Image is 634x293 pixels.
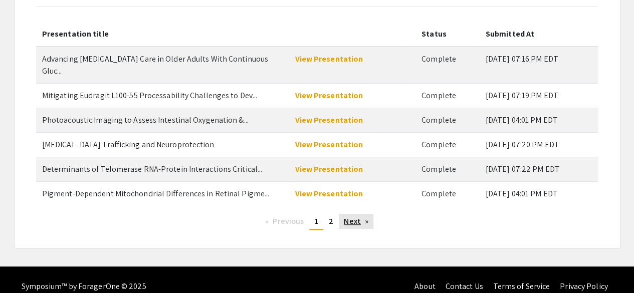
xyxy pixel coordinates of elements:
[273,216,304,226] span: Previous
[445,281,483,291] a: Contact Us
[42,139,215,150] span: Organelle Trafficking and Neuroprotection
[295,115,363,125] a: View Presentation
[560,281,607,291] a: Privacy Policy
[329,216,333,226] span: 2
[42,164,262,174] span: Determinants of Telomerase RNA-Protein Interactions Critical for Telomere Maintenance in Trypanos...
[415,22,480,47] th: Status
[414,281,436,291] a: About
[8,248,43,285] iframe: Chat
[493,281,550,291] a: Terms of Service
[42,115,249,125] span: Photoacoustic Imaging to Assess Intestinal Oxygenation &amp; Perfusion:&nbsp;A Pilot Pediatric Cl...
[480,22,598,47] th: Submitted At
[44,214,590,230] ul: Pagination
[314,216,318,226] span: 1
[480,132,598,157] td: [DATE] 07:20 PM EDT
[295,188,363,199] a: View Presentation
[415,132,480,157] td: Complete
[295,164,363,174] a: View Presentation
[36,22,289,47] th: Presentation title
[480,47,598,84] td: [DATE] 07:16 PM EDT
[415,157,480,181] td: Complete
[480,157,598,181] td: [DATE] 07:22 PM EDT
[480,181,598,206] td: [DATE] 04:01 PM EDT
[42,90,257,101] span: Mitigating Eudragit L100-55 Processability Challenges to Develop a pH-responsive matrix using Dir...
[339,214,373,229] a: Next page
[295,90,363,101] a: View Presentation
[480,108,598,132] td: [DATE] 04:01 PM EDT
[415,181,480,206] td: Complete
[415,47,480,84] td: Complete
[42,188,269,199] span: Pigment-Dependent Mitochondrial Differences in Retinal Pigment Epithelium and Their Potential Lin...
[415,83,480,108] td: Complete
[295,139,363,150] a: View Presentation
[480,83,598,108] td: [DATE] 07:19 PM EDT
[415,108,480,132] td: Complete
[295,54,363,64] a: View Presentation
[42,54,268,76] span: Advancing Diabetes Care in Older Adults With Continuous Glucose Monitoring and Automated Insulin ...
